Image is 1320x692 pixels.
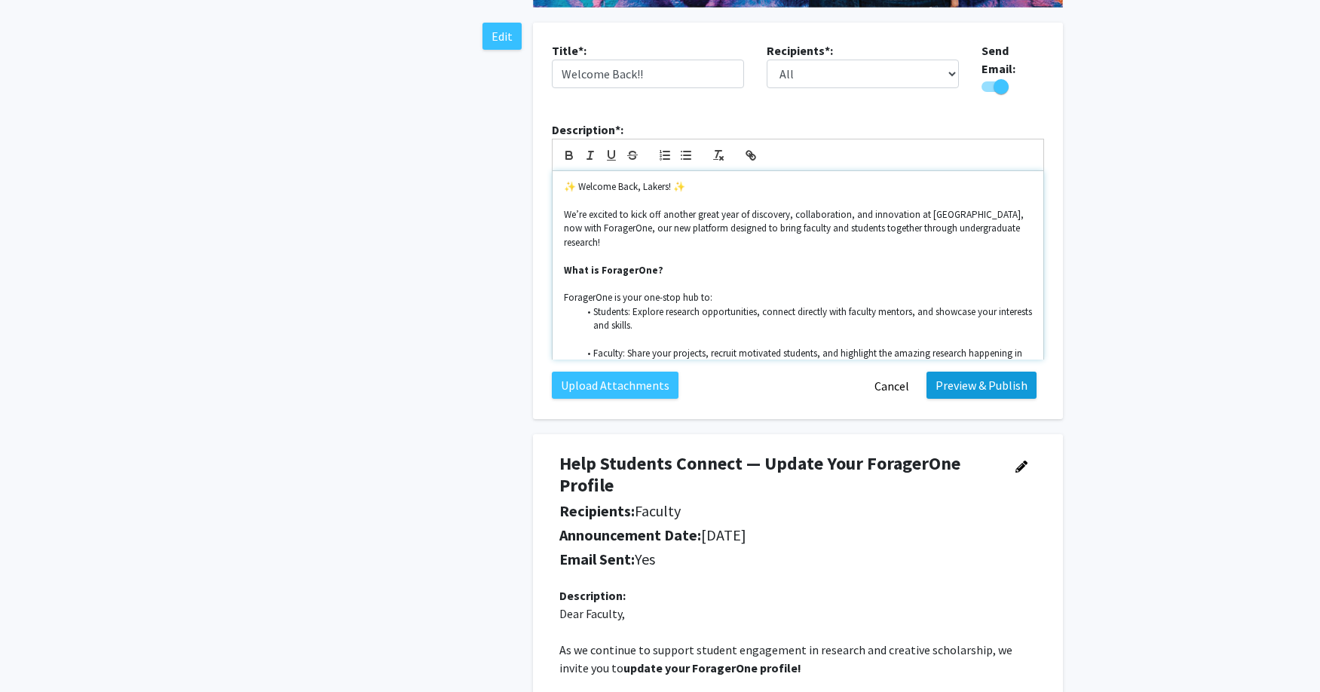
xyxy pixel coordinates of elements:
[482,23,522,50] button: Edit
[11,624,64,681] iframe: Chat
[982,78,1045,96] div: Toggle
[559,586,1037,605] div: Description:
[559,550,635,568] b: Email Sent:
[559,501,635,520] b: Recipients:
[559,550,995,568] h5: Yes
[559,526,995,544] h5: [DATE]
[579,347,1033,375] li: Faculty: Share your projects, recruit motivated students, and highlight the amazing research happ...
[552,43,586,58] b: Title*:
[926,372,1037,399] button: Preview & Publish
[552,122,623,137] b: Description*:
[559,641,1037,677] p: As we continue to support student engagement in research and creative scholarship, we invite you to
[564,291,1032,305] p: ForagerOne is your one-stop hub to:
[559,502,995,520] h5: Faculty
[559,605,1037,623] p: Dear Faculty,
[552,372,678,399] label: Upload Attachments
[982,43,1015,76] b: Send Email:
[767,43,833,58] b: Recipients*:
[865,372,919,400] button: Cancel
[564,208,1032,250] p: We’re excited to kick off another great year of discovery, collaboration, and innovation at [GEOG...
[559,453,995,497] h4: Help Students Connect — Update Your ForagerOne Profile
[564,264,663,277] strong: What is ForagerOne?
[579,305,1033,333] li: Students: Explore research opportunities, connect directly with faculty mentors, and showcase you...
[564,180,1032,194] p: ✨ Welcome Back, Lakers! ✨
[623,660,801,675] strong: update your ForagerOne profile!
[559,525,701,544] b: Announcement Date:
